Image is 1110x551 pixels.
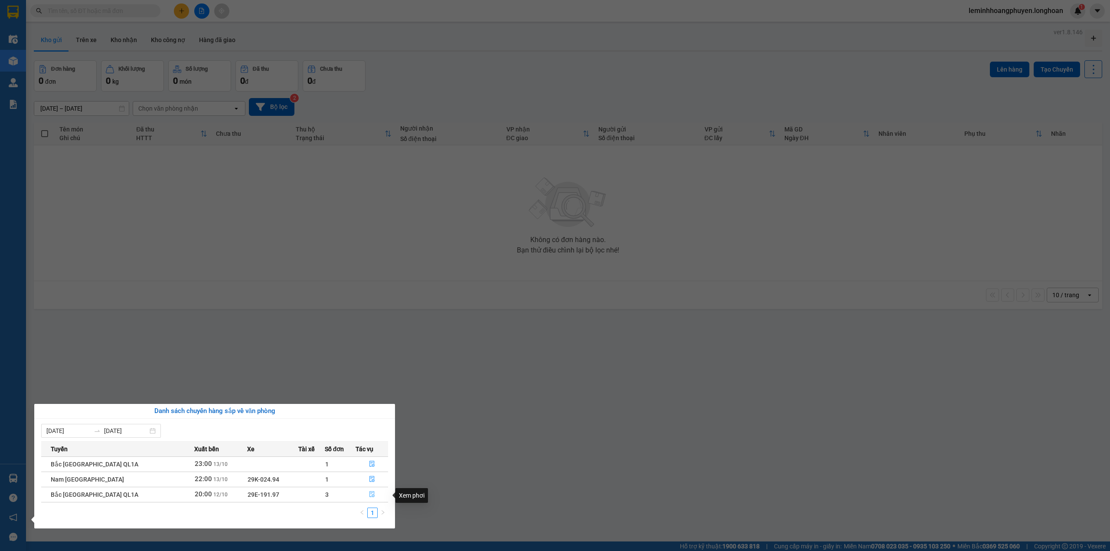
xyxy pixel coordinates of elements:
span: Tuyến [51,444,68,454]
button: left [357,508,367,518]
span: right [380,510,385,515]
span: 29E-191.97 [248,491,279,498]
button: right [378,508,388,518]
li: 1 [367,508,378,518]
span: 22:00 [195,475,212,483]
div: Danh sách chuyến hàng sắp về văn phòng [41,406,388,417]
span: Xuất bến [194,444,219,454]
span: Tài xế [298,444,315,454]
button: file-done [356,488,388,502]
span: 12/10 [213,492,228,498]
span: 13/10 [213,476,228,482]
span: 29K-024.94 [248,476,279,483]
span: to [94,427,101,434]
span: file-done [369,461,375,468]
span: Số đơn [325,444,344,454]
button: file-done [356,472,388,486]
span: Bắc [GEOGRAPHIC_DATA] QL1A [51,491,138,498]
span: file-done [369,476,375,483]
span: 23:00 [195,460,212,468]
span: 3 [325,491,329,498]
span: swap-right [94,427,101,434]
a: 1 [368,508,377,518]
span: file-done [369,491,375,498]
div: Xem phơi [395,488,428,503]
span: 1 [325,461,329,468]
span: Xe [247,444,255,454]
span: 20:00 [195,490,212,498]
span: Nam [GEOGRAPHIC_DATA] [51,476,124,483]
li: Previous Page [357,508,367,518]
span: Bắc [GEOGRAPHIC_DATA] QL1A [51,461,138,468]
button: file-done [356,457,388,471]
span: Tác vụ [356,444,373,454]
li: Next Page [378,508,388,518]
span: 1 [325,476,329,483]
span: 13/10 [213,461,228,467]
span: left [359,510,365,515]
input: Đến ngày [104,426,148,436]
input: Từ ngày [46,426,90,436]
